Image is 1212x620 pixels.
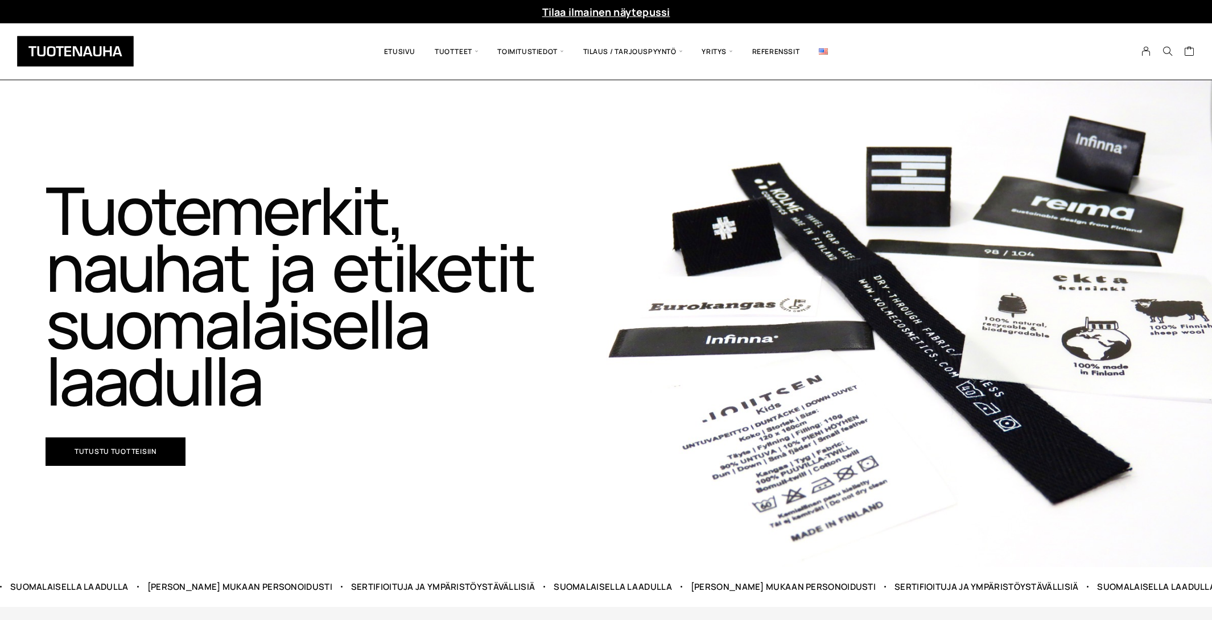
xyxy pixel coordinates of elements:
button: Search [1157,46,1178,56]
div: Sertifioituja ja ympäristöystävällisiä [894,581,1078,593]
div: [PERSON_NAME] mukaan personoidusti [147,581,332,593]
img: English [819,48,828,55]
a: Tilaa ilmainen näytepussi [542,5,670,19]
span: Yritys [692,32,742,71]
div: Suomalaisella laadulla [10,581,129,593]
span: Tilaus / Tarjouspyyntö [574,32,692,71]
img: Tuotenauha Oy [17,36,134,67]
div: Suomalaisella laadulla [554,581,672,593]
span: Tutustu tuotteisiin [75,448,156,455]
a: Referenssit [743,32,810,71]
span: Toimitustiedot [488,32,573,71]
a: Tutustu tuotteisiin [46,437,185,466]
a: Etusivu [374,32,425,71]
span: Tuotteet [425,32,488,71]
div: [PERSON_NAME] mukaan personoidusti [691,581,876,593]
h1: Tuotemerkit, nauhat ja etiketit suomalaisella laadulla​ [46,181,572,409]
div: Sertifioituja ja ympäristöystävällisiä [351,581,535,593]
a: Cart [1184,46,1195,59]
a: My Account [1135,46,1157,56]
img: Etusivu 1 [606,80,1212,567]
